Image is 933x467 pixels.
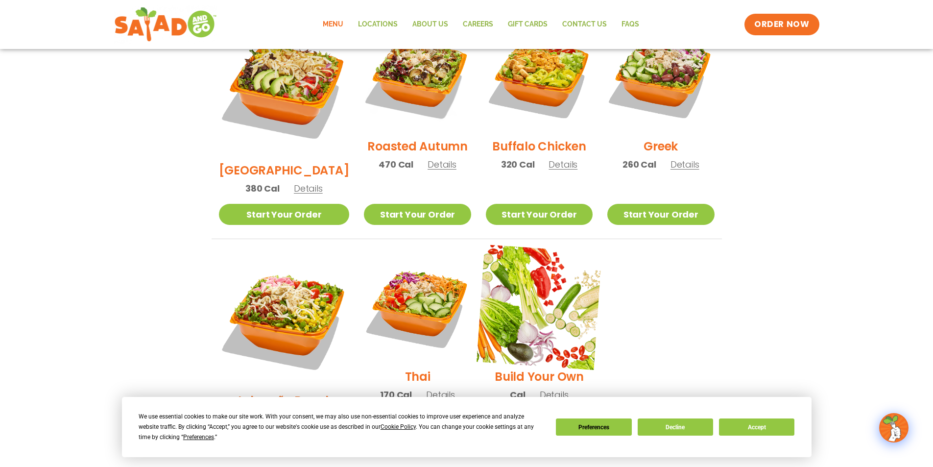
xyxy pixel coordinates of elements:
[364,204,471,225] a: Start Your Order
[486,204,593,225] a: Start Your Order
[555,13,614,36] a: Contact Us
[501,158,535,171] span: 320 Cal
[139,412,544,442] div: We use essential cookies to make our site work. With your consent, we may also use non-essential ...
[122,397,812,457] div: Cookie Consent Prompt
[405,13,455,36] a: About Us
[622,158,656,171] span: 260 Cal
[607,204,714,225] a: Start Your Order
[719,418,794,436] button: Accept
[492,138,586,155] h2: Buffalo Chicken
[495,368,584,385] h2: Build Your Own
[670,158,699,171] span: Details
[486,24,593,130] img: Product photo for Buffalo Chicken Salad
[219,254,350,385] img: Product photo for Jalapeño Ranch Salad
[219,162,350,179] h2: [GEOGRAPHIC_DATA]
[501,13,555,36] a: GIFT CARDS
[644,138,678,155] h2: Greek
[367,138,468,155] h2: Roasted Autumn
[510,388,525,401] span: Cal
[638,418,713,436] button: Decline
[744,14,819,35] a: ORDER NOW
[379,158,413,171] span: 470 Cal
[428,158,456,171] span: Details
[235,392,333,409] h2: Jalapeño Ranch
[477,245,602,370] img: Product photo for Build Your Own
[380,388,412,401] span: 170 Cal
[381,423,416,430] span: Cookie Policy
[549,158,577,171] span: Details
[607,24,714,130] img: Product photo for Greek Salad
[426,389,455,401] span: Details
[364,254,471,361] img: Product photo for Thai Salad
[219,204,350,225] a: Start Your Order
[556,418,631,436] button: Preferences
[754,19,809,30] span: ORDER NOW
[183,434,214,441] span: Preferences
[315,13,646,36] nav: Menu
[114,5,217,44] img: new-SAG-logo-768×292
[315,13,351,36] a: Menu
[219,24,350,154] img: Product photo for BBQ Ranch Salad
[405,368,431,385] h2: Thai
[294,182,323,195] span: Details
[245,182,280,195] span: 380 Cal
[351,13,405,36] a: Locations
[540,389,569,401] span: Details
[614,13,646,36] a: FAQs
[880,414,908,442] img: wpChatIcon
[364,24,471,130] img: Product photo for Roasted Autumn Salad
[455,13,501,36] a: Careers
